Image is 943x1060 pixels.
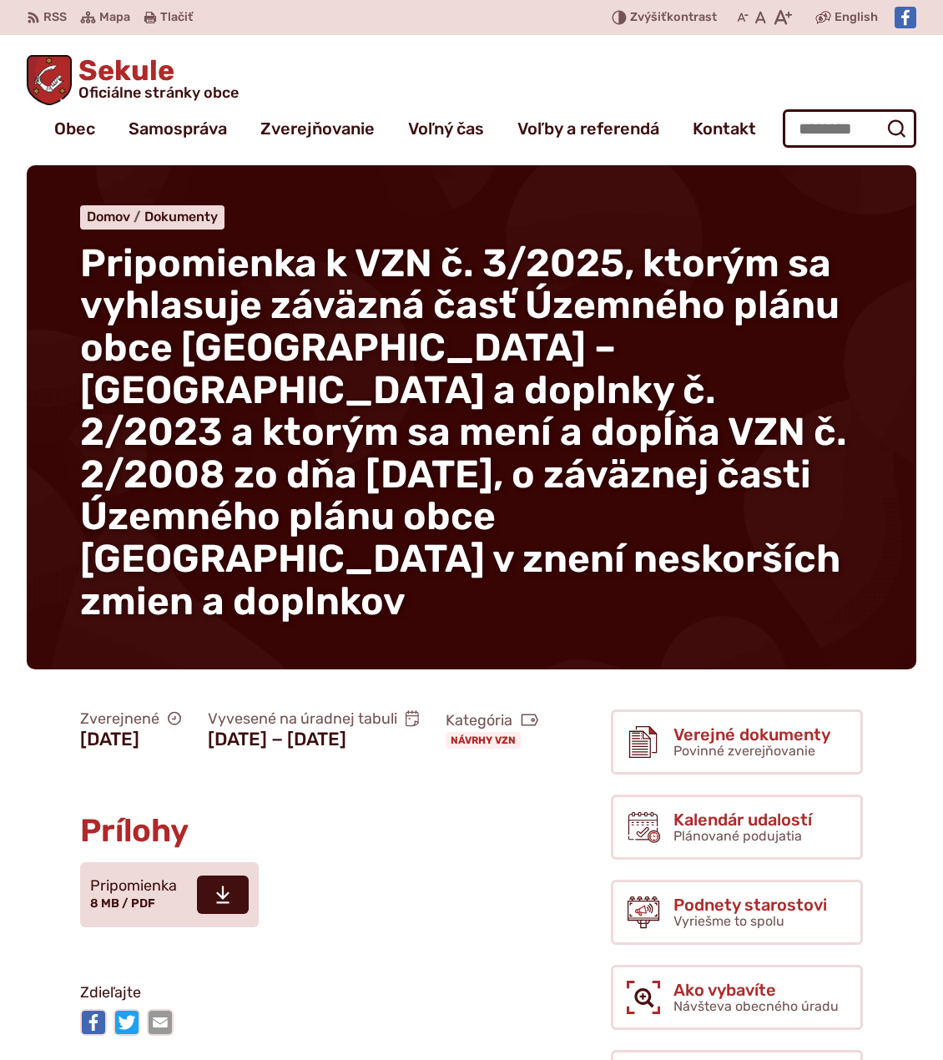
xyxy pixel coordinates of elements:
a: Logo Sekule, prejsť na domovskú stránku. [27,55,239,105]
a: Zverejňovanie [260,105,375,152]
p: Zdieľajte [80,981,611,1006]
span: Zvýšiť [630,10,667,24]
a: Obec [54,105,95,152]
span: Povinné zverejňovanie [673,743,815,759]
span: Návšteva obecného úradu [673,998,839,1014]
a: Návrhy VZN [446,732,521,749]
span: Ako vybavíte [673,981,839,999]
figcaption: [DATE] [80,729,181,750]
img: Prejsť na Facebook stránku [895,7,916,28]
img: Zdieľať e-mailom [147,1009,174,1036]
span: Podnety starostovi [673,896,827,914]
a: English [831,8,881,28]
span: kontrast [630,11,717,25]
span: Vyriešme to spolu [673,913,784,929]
span: Domov [87,209,130,225]
a: Samospráva [129,105,227,152]
span: RSS [43,8,67,28]
span: Kategória [446,711,539,730]
span: Pripomienka [90,878,177,895]
span: 8 MB / PDF [90,896,155,911]
a: Verejné dokumenty Povinné zverejňovanie [611,709,863,775]
span: Sekule [72,57,239,100]
span: Vyvesené na úradnej tabuli [208,709,419,729]
a: Pripomienka 8 MB / PDF [80,862,259,927]
span: Verejné dokumenty [673,725,830,744]
a: Voľby a referendá [517,105,659,152]
span: Tlačiť [160,11,193,25]
a: Kalendár udalostí Plánované podujatia [611,795,863,860]
a: Podnety starostovi Vyriešme to spolu [611,880,863,945]
h2: Prílohy [80,814,611,849]
img: Zdieľať na Twitteri [113,1009,140,1036]
img: Prejsť na domovskú stránku [27,55,72,105]
span: Plánované podujatia [673,828,802,844]
a: Voľný čas [408,105,484,152]
span: English [835,8,878,28]
span: Kalendár udalostí [673,810,812,829]
span: Pripomienka k VZN č. 3/2025, ktorým sa vyhlasuje záväzná časť Územného plánu obce [GEOGRAPHIC_DAT... [80,240,847,624]
span: Zverejnené [80,709,181,729]
a: Ako vybavíte Návšteva obecného úradu [611,965,863,1030]
a: Kontakt [693,105,756,152]
figcaption: [DATE] − [DATE] [208,729,419,750]
a: Dokumenty [144,209,218,225]
a: Domov [87,209,144,225]
img: Zdieľať na Facebooku [80,1009,107,1036]
span: Mapa [99,8,130,28]
span: Oficiálne stránky obce [78,85,239,100]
